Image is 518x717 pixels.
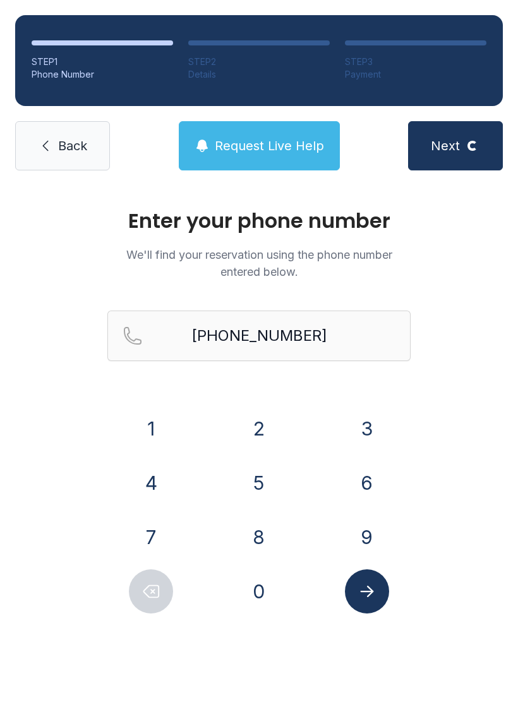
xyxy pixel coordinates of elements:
[237,515,281,559] button: 8
[107,211,411,231] h1: Enter your phone number
[237,406,281,451] button: 2
[345,406,389,451] button: 3
[58,137,87,155] span: Back
[129,569,173,613] button: Delete number
[188,68,330,81] div: Details
[32,68,173,81] div: Phone Number
[345,56,486,68] div: STEP 3
[107,311,411,361] input: Reservation phone number
[129,461,173,505] button: 4
[107,246,411,280] p: We'll find your reservation using the phone number entered below.
[188,56,330,68] div: STEP 2
[129,406,173,451] button: 1
[431,137,460,155] span: Next
[32,56,173,68] div: STEP 1
[215,137,324,155] span: Request Live Help
[345,68,486,81] div: Payment
[129,515,173,559] button: 7
[237,569,281,613] button: 0
[345,461,389,505] button: 6
[345,569,389,613] button: Submit lookup form
[345,515,389,559] button: 9
[237,461,281,505] button: 5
